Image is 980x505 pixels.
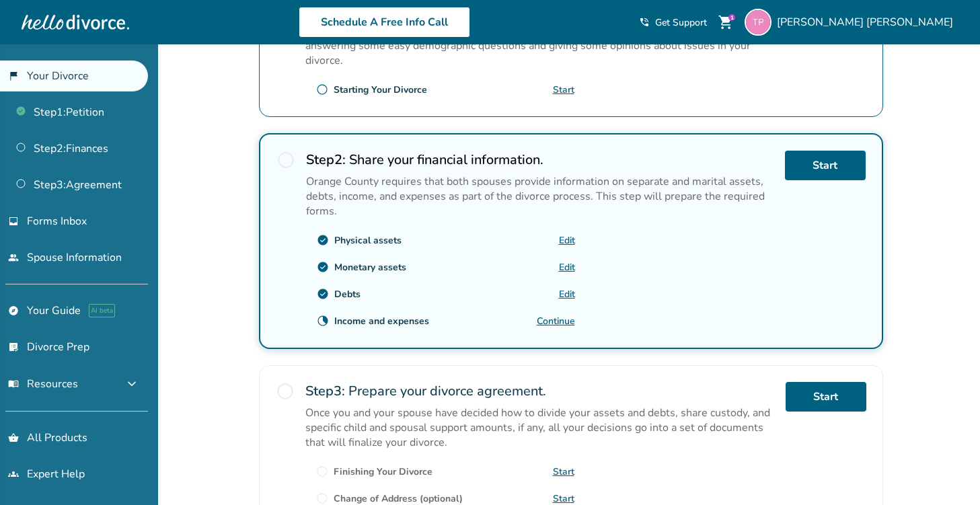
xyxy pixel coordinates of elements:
[8,216,19,227] span: inbox
[639,16,707,29] a: phone_in_talkGet Support
[8,252,19,263] span: people
[777,15,958,30] span: [PERSON_NAME] [PERSON_NAME]
[305,382,775,400] h2: Prepare your divorce agreement.
[317,261,329,273] span: check_circle
[334,315,429,327] div: Income and expenses
[306,151,346,169] strong: Step 2 :
[299,7,470,38] a: Schedule A Free Info Call
[316,465,328,477] span: radio_button_unchecked
[913,440,980,505] iframe: Chat Widget
[306,151,774,169] h2: Share your financial information.
[124,376,140,392] span: expand_more
[334,234,402,247] div: Physical assets
[8,342,19,352] span: list_alt_check
[334,288,361,301] div: Debts
[553,465,574,478] a: Start
[537,315,575,327] a: Continue
[8,469,19,479] span: groups
[317,234,329,246] span: check_circle
[316,83,328,95] span: radio_button_unchecked
[316,492,328,504] span: radio_button_unchecked
[786,382,866,412] a: Start
[728,14,735,21] div: 1
[8,379,19,389] span: menu_book
[8,377,78,391] span: Resources
[334,83,427,96] div: Starting Your Divorce
[89,304,115,317] span: AI beta
[639,17,650,28] span: phone_in_talk
[317,288,329,300] span: check_circle
[553,83,574,96] a: Start
[334,492,463,505] div: Change of Address (optional)
[559,261,575,274] a: Edit
[8,432,19,443] span: shopping_basket
[553,492,574,505] a: Start
[305,405,775,450] p: Once you and your spouse have decided how to divide your assets and debts, share custody, and spe...
[306,174,774,219] p: Orange County requires that both spouses provide information on separate and marital assets, debt...
[8,305,19,316] span: explore
[334,261,406,274] div: Monetary assets
[785,151,866,180] a: Start
[559,234,575,247] a: Edit
[745,9,771,36] img: tiffanyg0277@gmail.com
[334,465,432,478] div: Finishing Your Divorce
[559,288,575,301] a: Edit
[8,71,19,81] span: flag_2
[718,14,734,30] span: shopping_cart
[317,315,329,327] span: clock_loader_40
[305,382,345,400] strong: Step 3 :
[655,16,707,29] span: Get Support
[27,214,87,229] span: Forms Inbox
[276,151,295,169] span: radio_button_unchecked
[276,382,295,401] span: radio_button_unchecked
